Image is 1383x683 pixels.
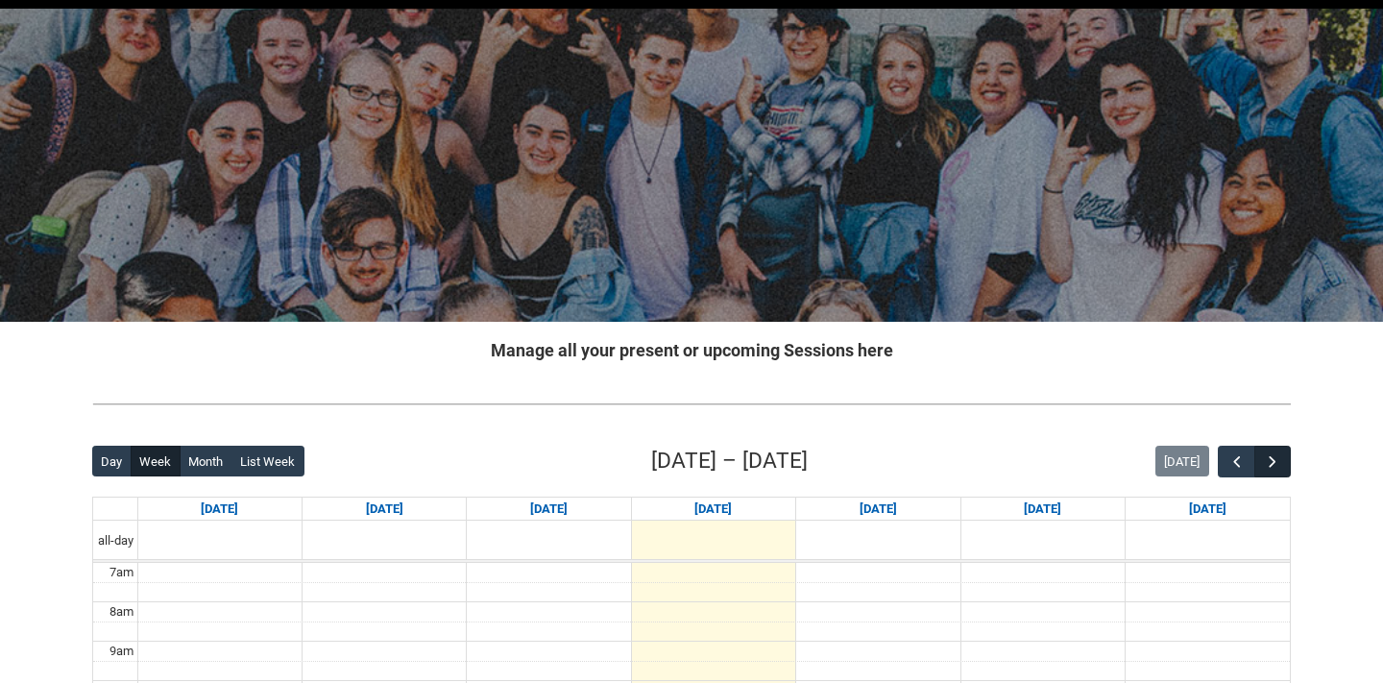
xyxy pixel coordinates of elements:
img: REDU_GREY_LINE [92,394,1291,414]
div: 7am [106,563,137,582]
button: List Week [231,446,304,476]
a: Go to September 12, 2025 [1020,498,1065,521]
a: Go to September 8, 2025 [362,498,407,521]
a: Go to September 7, 2025 [197,498,242,521]
a: Go to September 11, 2025 [856,498,901,521]
div: 9am [106,642,137,661]
button: Week [131,446,181,476]
span: all-day [94,531,137,550]
button: Previous Week [1218,446,1254,477]
a: Go to September 13, 2025 [1185,498,1230,521]
a: Go to September 10, 2025 [691,498,736,521]
h2: Manage all your present or upcoming Sessions here [92,337,1291,363]
button: Day [92,446,132,476]
h2: [DATE] – [DATE] [651,445,808,477]
div: 8am [106,602,137,622]
a: Go to September 9, 2025 [526,498,571,521]
button: Next Week [1254,446,1291,477]
button: Month [180,446,232,476]
button: [DATE] [1155,446,1209,476]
